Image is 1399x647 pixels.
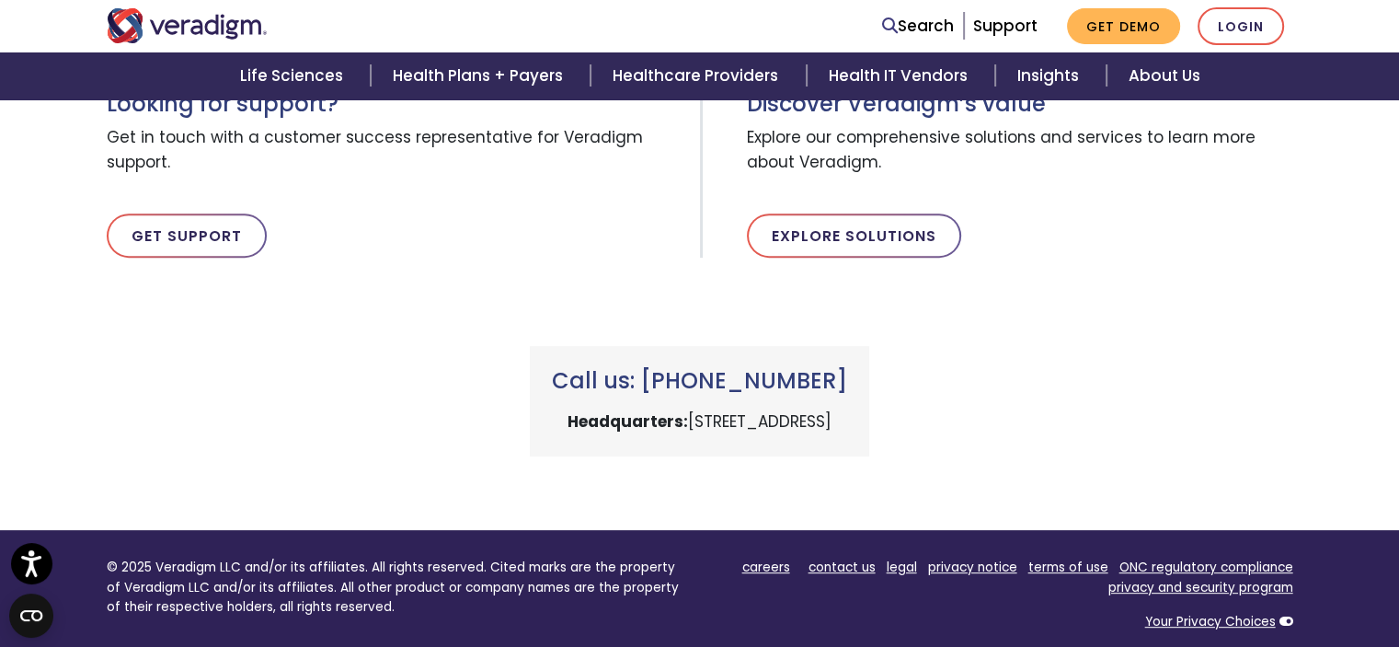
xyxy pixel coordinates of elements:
[1028,559,1108,576] a: terms of use
[747,91,1293,118] h3: Discover Veradigm’s value
[591,52,806,99] a: Healthcare Providers
[552,410,847,434] p: [STREET_ADDRESS]
[107,214,267,258] a: Get Support
[107,118,686,184] span: Get in touch with a customer success representative for Veradigm support.
[218,52,371,99] a: Life Sciences
[107,558,686,618] p: © 2025 Veradigm LLC and/or its affiliates. All rights reserved. Cited marks are the property of V...
[568,410,688,433] strong: Headquarters:
[371,52,591,99] a: Health Plans + Payers
[1107,52,1222,99] a: About Us
[928,559,1017,576] a: privacy notice
[808,559,876,576] a: contact us
[1067,8,1180,44] a: Get Demo
[887,559,917,576] a: legal
[107,8,268,43] img: Veradigm logo
[973,15,1038,37] a: Support
[1198,7,1284,45] a: Login
[1108,579,1293,596] a: privacy and security program
[807,52,995,99] a: Health IT Vendors
[1119,559,1293,576] a: ONC regulatory compliance
[742,559,790,576] a: careers
[747,118,1293,184] span: Explore our comprehensive solutions and services to learn more about Veradigm.
[995,52,1107,99] a: Insights
[9,594,53,638] button: Open CMP widget
[552,368,847,395] h3: Call us: [PHONE_NUMBER]
[107,91,686,118] h3: Looking for support?
[747,214,961,258] a: Explore Solutions
[1145,613,1276,630] a: Your Privacy Choices
[882,14,954,39] a: Search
